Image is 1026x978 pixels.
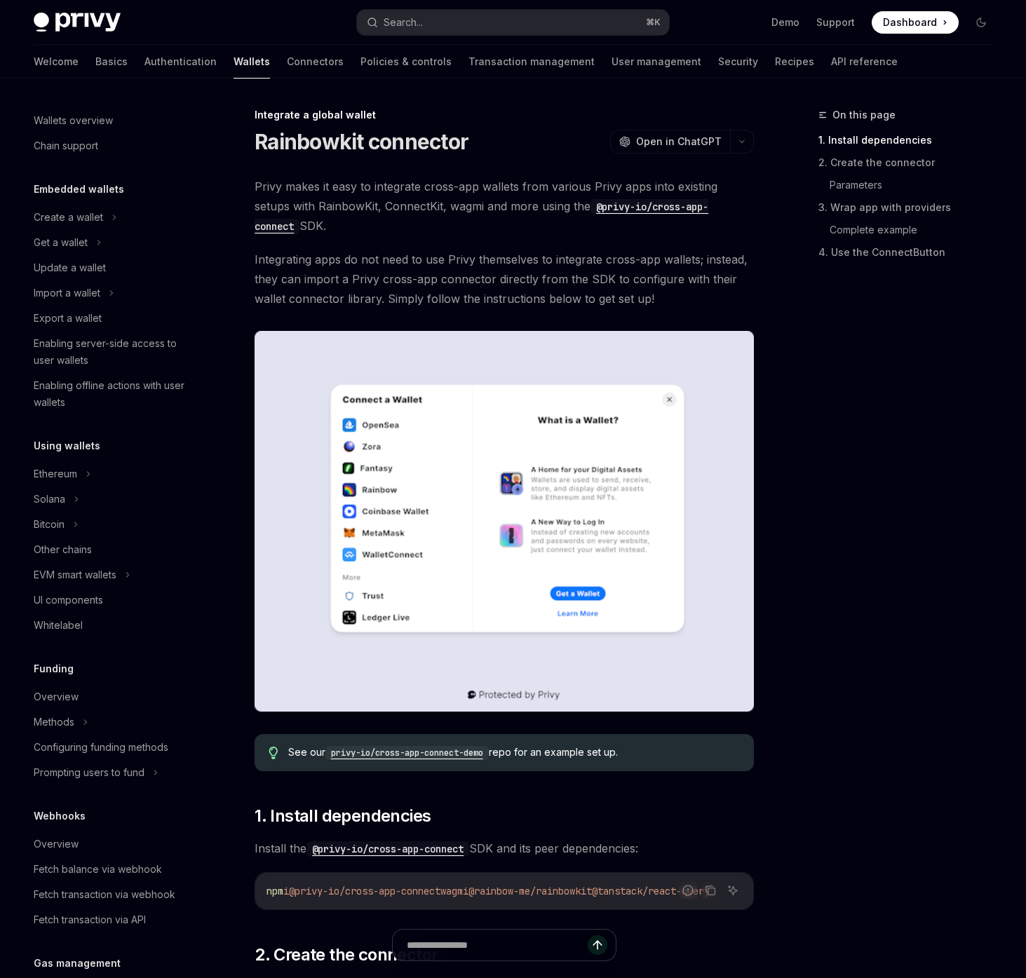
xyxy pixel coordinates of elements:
[360,45,452,79] a: Policies & controls
[22,512,202,537] button: Bitcoin
[34,377,194,411] div: Enabling offline actions with user wallets
[34,566,116,583] div: EVM smart wallets
[144,45,217,79] a: Authentication
[22,487,202,512] button: Solana
[255,331,754,712] img: The Rainbowkit connector
[22,907,202,932] a: Fetch transaction via API
[22,133,202,158] a: Chain support
[34,285,100,301] div: Import a wallet
[34,955,121,972] h5: Gas management
[255,129,468,154] h1: Rainbowkit connector
[818,151,1004,174] a: 2. Create the connector
[883,15,937,29] span: Dashboard
[22,306,202,331] a: Export a wallet
[306,841,469,855] a: @privy-io/cross-app-connect
[95,45,128,79] a: Basics
[22,760,202,785] button: Prompting users to fund
[34,714,74,731] div: Methods
[22,331,202,373] a: Enabling server-side access to user wallets
[34,911,146,928] div: Fetch transaction via API
[832,107,896,123] span: On this page
[34,688,79,705] div: Overview
[288,745,740,760] span: See our repo for an example set up.
[22,562,202,588] button: EVM smart wallets
[34,660,74,677] h5: Funding
[701,881,720,899] button: Copy the contents from the code block
[831,45,898,79] a: API reference
[34,112,113,129] div: Wallets overview
[775,45,814,79] a: Recipes
[34,739,168,756] div: Configuring funding methods
[22,108,202,133] a: Wallets overview
[34,45,79,79] a: Welcome
[34,234,88,251] div: Get a wallet
[283,885,289,897] span: i
[22,684,202,709] a: Overview
[34,335,194,369] div: Enabling server-side access to user wallets
[34,886,175,903] div: Fetch transaction via webhook
[724,881,742,899] button: Ask AI
[588,935,607,955] button: Send message
[289,885,440,897] span: @privy-io/cross-app-connect
[266,885,283,897] span: npm
[255,199,708,233] a: @privy-io/cross-app-connect
[22,230,202,255] button: Get a wallet
[22,255,202,280] a: Update a wallet
[255,805,431,827] span: 1. Install dependencies
[34,808,86,824] h5: Webhooks
[34,516,65,533] div: Bitcoin
[816,15,855,29] a: Support
[255,108,754,122] div: Integrate a global wallet
[636,135,722,149] span: Open in ChatGPT
[269,747,278,759] svg: Tip
[287,45,344,79] a: Connectors
[646,17,661,28] span: ⌘ K
[22,461,202,487] button: Ethereum
[22,857,202,882] a: Fetch balance via webhook
[34,592,103,609] div: UI components
[22,373,202,415] a: Enabling offline actions with user wallets
[610,130,730,154] button: Open in ChatGPT
[255,177,754,236] span: Privy makes it easy to integrate cross-app wallets from various Privy apps into existing setups w...
[306,841,469,857] code: @privy-io/cross-app-connect
[22,205,202,230] button: Create a wallet
[818,241,1004,264] a: 4. Use the ConnectButton
[679,881,697,899] button: Report incorrect code
[872,11,959,34] a: Dashboard
[440,885,468,897] span: wagmi
[22,588,202,613] a: UI components
[34,466,77,482] div: Ethereum
[22,280,202,306] button: Import a wallet
[468,885,592,897] span: @rainbow-me/rainbowkit
[818,129,1004,151] a: 1. Install dependencies
[34,541,92,558] div: Other chains
[22,882,202,907] a: Fetch transaction via webhook
[34,137,98,154] div: Chain support
[22,831,202,857] a: Overview
[34,861,162,878] div: Fetch balance via webhook
[771,15,799,29] a: Demo
[325,746,489,758] a: privy-io/cross-app-connect-demo
[970,11,992,34] button: Toggle dark mode
[468,45,595,79] a: Transaction management
[34,491,65,508] div: Solana
[34,181,124,198] h5: Embedded wallets
[818,174,1004,196] a: Parameters
[34,617,83,634] div: Whitelabel
[407,930,588,960] input: Ask a question...
[325,746,489,760] code: privy-io/cross-app-connect-demo
[22,735,202,760] a: Configuring funding methods
[34,836,79,853] div: Overview
[718,45,758,79] a: Security
[255,250,754,308] span: Integrating apps do not need to use Privy themselves to integrate cross-app wallets; instead, the...
[34,437,100,454] h5: Using wallets
[34,764,144,781] div: Prompting users to fund
[234,45,270,79] a: Wallets
[384,14,423,31] div: Search...
[34,13,121,32] img: dark logo
[255,838,754,858] span: Install the SDK and its peer dependencies:
[612,45,701,79] a: User management
[22,537,202,562] a: Other chains
[22,709,202,735] button: Methods
[357,10,669,35] button: Search...⌘K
